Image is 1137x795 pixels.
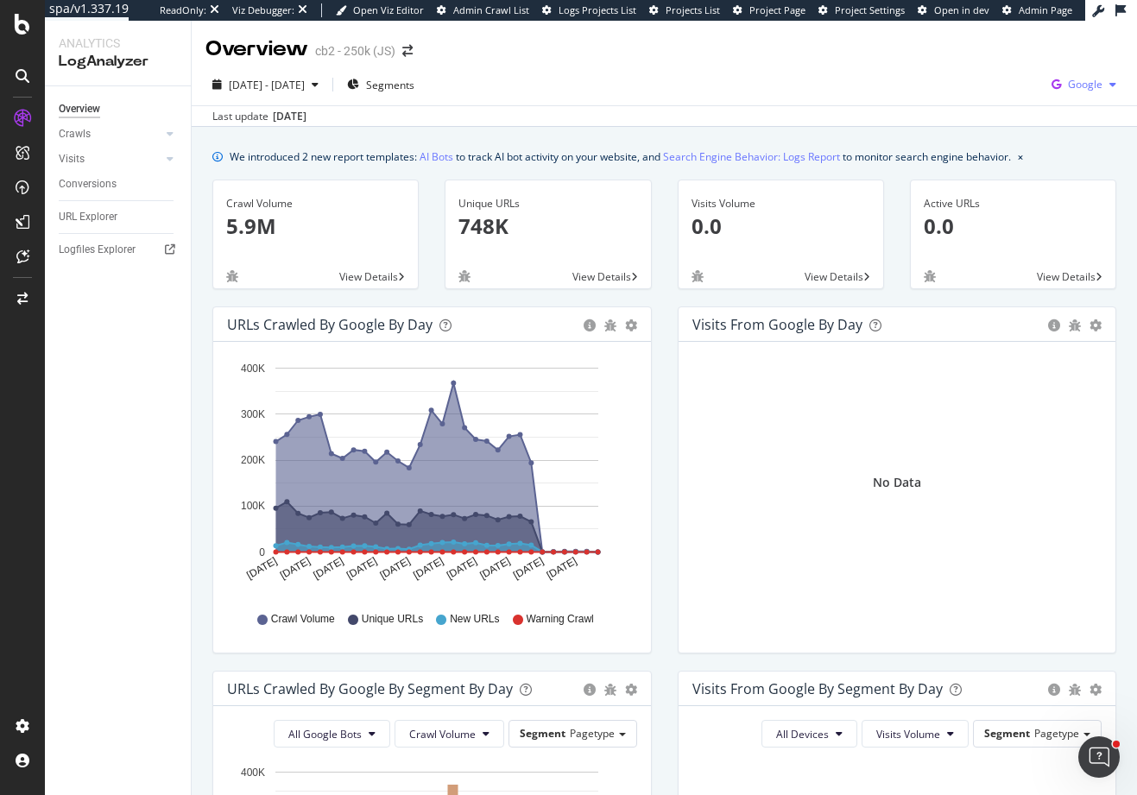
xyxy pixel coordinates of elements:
[212,109,306,124] div: Last update
[1078,736,1120,778] iframe: Intercom live chat
[340,71,421,98] button: Segments
[366,78,414,92] span: Segments
[229,78,305,92] span: [DATE] - [DATE]
[273,109,306,124] div: [DATE]
[1068,77,1102,91] span: Google
[1045,71,1123,98] button: Google
[205,71,325,98] button: [DATE] - [DATE]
